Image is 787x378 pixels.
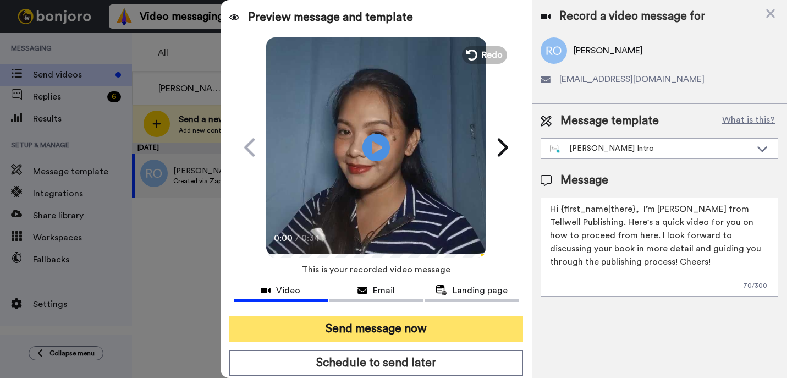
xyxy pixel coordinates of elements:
[274,232,293,245] span: 0:00
[276,284,300,297] span: Video
[373,284,395,297] span: Email
[295,232,299,245] span: /
[550,145,560,154] img: nextgen-template.svg
[541,198,778,297] textarea: Hi {first_name|there}, I’m [PERSON_NAME] from Tellwell Publishing. Here's a quick video for you o...
[453,284,508,297] span: Landing page
[560,172,608,189] span: Message
[229,316,524,342] button: Send message now
[550,143,751,154] div: [PERSON_NAME] Intro
[301,232,321,245] span: 0:34
[229,350,524,376] button: Schedule to send later
[559,73,705,86] span: [EMAIL_ADDRESS][DOMAIN_NAME]
[560,113,659,129] span: Message template
[719,113,778,129] button: What is this?
[302,258,450,282] span: This is your recorded video message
